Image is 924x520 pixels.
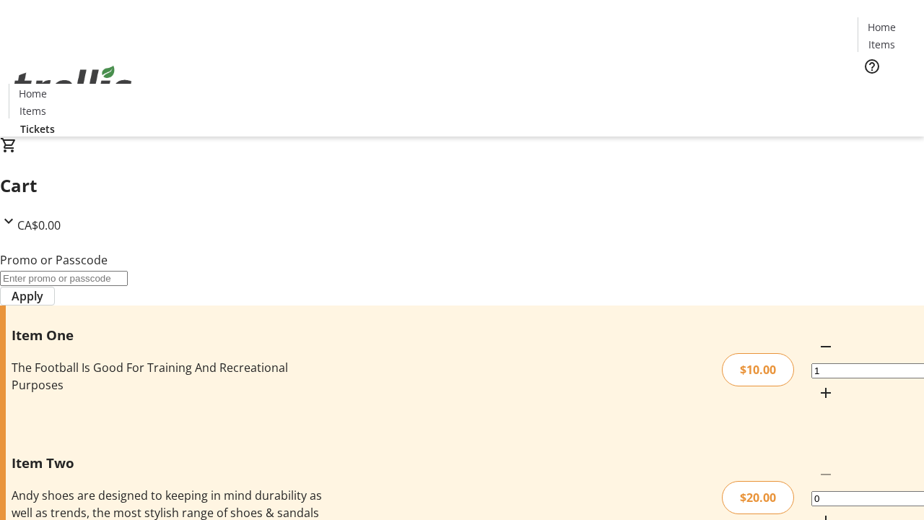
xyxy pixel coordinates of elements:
[20,121,55,136] span: Tickets
[722,481,794,514] div: $20.00
[9,50,137,122] img: Orient E2E Organization 3yzuyTgNMV's Logo
[19,103,46,118] span: Items
[722,353,794,386] div: $10.00
[858,19,905,35] a: Home
[12,359,327,394] div: The Football Is Good For Training And Recreational Purposes
[12,325,327,345] h3: Item One
[858,84,915,99] a: Tickets
[858,37,905,52] a: Items
[19,86,47,101] span: Home
[12,287,43,305] span: Apply
[869,84,904,99] span: Tickets
[811,378,840,407] button: Increment by one
[9,86,56,101] a: Home
[811,332,840,361] button: Decrement by one
[9,103,56,118] a: Items
[868,37,895,52] span: Items
[9,121,66,136] a: Tickets
[12,453,327,473] h3: Item Two
[17,217,61,233] span: CA$0.00
[858,52,886,81] button: Help
[868,19,896,35] span: Home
